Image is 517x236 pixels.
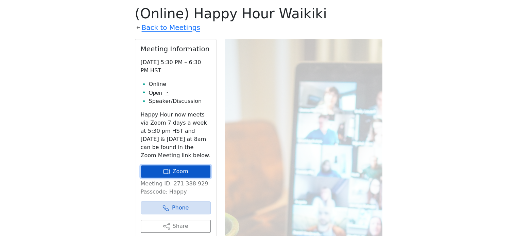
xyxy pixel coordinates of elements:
[149,89,162,97] span: Open
[149,97,211,105] li: Speaker/Discussion
[141,45,211,53] h2: Meeting Information
[141,201,211,214] a: Phone
[142,22,200,34] a: Back to Meetings
[141,220,211,233] button: Share
[141,180,211,196] p: Meeting ID: 271 388 929 Passcode: Happy
[141,111,211,160] p: Happy Hour now meets via Zoom 7 days a week at 5:30 pm HST and [DATE] & [DATE] at 8am can be foun...
[141,165,211,178] a: Zoom
[135,5,382,22] h1: (Online) Happy Hour Waikiki
[141,58,211,75] p: [DATE] 5:30 PM – 6:30 PM HST
[149,89,169,97] button: Open
[149,80,211,88] li: Online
